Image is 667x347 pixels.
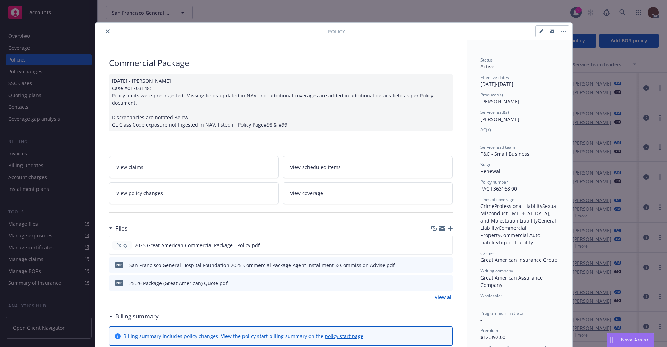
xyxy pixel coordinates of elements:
[621,337,649,343] span: Nova Assist
[480,232,542,246] span: Commercial Auto Liability
[480,203,559,224] span: Sexual Misconduct, [MEDICAL_DATA], and Molestation Liability
[480,127,491,133] span: AC(s)
[109,224,127,233] div: Files
[328,28,345,35] span: Policy
[480,293,502,299] span: Wholesaler
[480,109,509,115] span: Service lead(s)
[480,63,494,70] span: Active
[104,27,112,35] button: close
[435,293,453,301] a: View all
[480,268,513,274] span: Writing company
[115,242,129,248] span: Policy
[480,196,514,202] span: Lines of coverage
[480,151,529,157] span: P&C - Small Business
[480,144,515,150] span: Service lead team
[480,179,508,185] span: Policy number
[290,189,323,197] span: View coverage
[116,163,143,171] span: View claims
[129,261,395,269] div: San Francisco General Hospital Foundation 2025 Commercial Package Agent Installment & Commission ...
[480,98,519,105] span: [PERSON_NAME]
[129,280,228,287] div: 25.26 Package (Great American) Quote.pdf
[109,312,159,321] div: Billing summary
[480,316,482,323] span: -
[109,156,279,178] a: View claims
[325,333,363,339] a: policy start page
[123,332,365,340] div: Billing summary includes policy changes. View the policy start billing summary on the .
[444,280,450,287] button: preview file
[109,182,279,204] a: View policy changes
[480,162,492,168] span: Stage
[432,242,438,249] button: download file
[480,274,544,288] span: Great American Assurance Company
[480,334,505,340] span: $12,392.00
[283,156,453,178] a: View scheduled items
[283,182,453,204] a: View coverage
[290,163,341,171] span: View scheduled items
[480,310,525,316] span: Program administrator
[109,74,453,131] div: [DATE] - [PERSON_NAME] Case #01703148: Policy limits were pre-ingested. Missing fields updated in...
[480,225,528,239] span: Commercial Property
[480,203,494,209] span: Crime
[480,116,519,122] span: [PERSON_NAME]
[480,57,493,63] span: Status
[480,168,500,175] span: Renewal
[109,57,453,69] div: Commercial Package
[480,133,482,140] span: -
[480,250,494,256] span: Carrier
[480,74,558,88] div: [DATE] - [DATE]
[444,261,450,269] button: preview file
[134,242,260,249] span: 2025 Great American Commercial Package - Policy.pdf
[433,261,438,269] button: download file
[480,74,509,80] span: Effective dates
[480,185,517,192] span: PAC F363168 00
[115,262,123,267] span: pdf
[115,312,159,321] h3: Billing summary
[607,333,654,347] button: Nova Assist
[116,189,163,197] span: View policy changes
[480,299,482,306] span: -
[443,242,450,249] button: preview file
[480,328,498,333] span: Premium
[499,239,533,246] span: Liquor Liability
[115,280,123,285] span: pdf
[607,333,616,347] div: Drag to move
[494,203,542,209] span: Professional Liability
[480,257,558,263] span: Great American Insurance Group
[115,224,127,233] h3: Files
[433,280,438,287] button: download file
[480,217,558,231] span: General Liability
[480,92,503,98] span: Producer(s)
